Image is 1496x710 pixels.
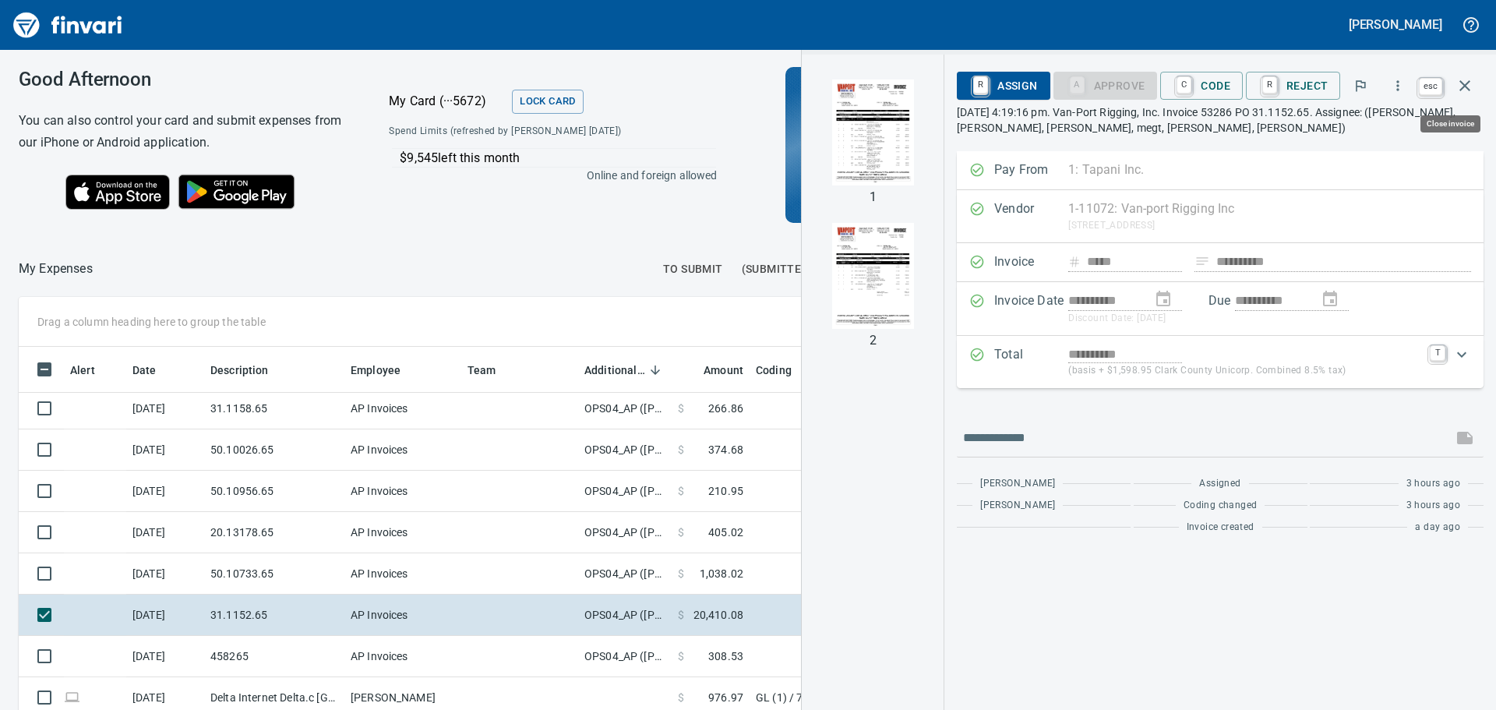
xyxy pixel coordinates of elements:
span: [PERSON_NAME] [980,476,1055,492]
td: AP Invoices [344,429,461,471]
p: Drag a column heading here to group the table [37,314,266,330]
span: Coding changed [1184,498,1258,514]
div: Coding Required [1053,78,1158,91]
td: [DATE] [126,471,204,512]
td: OPS04_AP ([PERSON_NAME], [PERSON_NAME], [PERSON_NAME], [PERSON_NAME], [PERSON_NAME]) [578,471,672,512]
p: My Card (···5672) [389,92,506,111]
td: [DATE] [126,429,204,471]
td: [DATE] [126,636,204,677]
td: 50.10956.65 [204,471,344,512]
span: This records your message into the invoice and notifies anyone mentioned [1446,419,1484,457]
span: Coding [756,361,812,380]
span: 3 hours ago [1406,498,1460,514]
button: More [1381,69,1415,103]
nav: breadcrumb [19,260,93,278]
img: Page 1 [820,79,926,185]
span: Spend Limits (refreshed by [PERSON_NAME] [DATE]) [389,124,668,140]
td: AP Invoices [344,595,461,636]
td: [DATE] [126,553,204,595]
a: R [1262,76,1277,94]
button: RReject [1246,72,1340,100]
p: Total [994,345,1068,379]
span: Coding [756,361,792,380]
span: Reject [1258,72,1328,99]
span: $ [678,483,684,499]
td: OPS04_AP ([PERSON_NAME], [PERSON_NAME], [PERSON_NAME], [PERSON_NAME], [PERSON_NAME]) [578,636,672,677]
span: Alert [70,361,95,380]
span: Alert [70,361,115,380]
span: $ [678,607,684,623]
img: Download on the App Store [65,175,170,210]
a: C [1177,76,1191,94]
h3: Good Afternoon [19,69,350,90]
td: OPS04_AP ([PERSON_NAME], [PERSON_NAME], [PERSON_NAME], [PERSON_NAME], [PERSON_NAME]) [578,429,672,471]
td: 458265 [204,636,344,677]
span: 374.68 [708,442,743,457]
p: (basis + $1,598.95 Clark County Unicorp. Combined 8.5% tax) [1068,363,1420,379]
span: Description [210,361,289,380]
h5: [PERSON_NAME] [1349,16,1442,33]
p: 2 [870,331,877,350]
td: 20.13178.65 [204,512,344,553]
td: OPS04_AP ([PERSON_NAME], [PERSON_NAME], [PERSON_NAME], [PERSON_NAME], [PERSON_NAME]) [578,595,672,636]
span: Invoice created [1187,520,1254,535]
span: $ [678,401,684,416]
td: [DATE] [126,512,204,553]
span: (Submitted) [742,260,813,279]
span: Lock Card [520,93,575,111]
td: AP Invoices [344,553,461,595]
a: T [1430,345,1445,361]
a: R [973,76,988,94]
span: 3 hours ago [1406,476,1460,492]
td: AP Invoices [344,471,461,512]
span: $ [678,442,684,457]
div: Expand [957,336,1484,388]
button: Flag [1343,69,1378,103]
span: [PERSON_NAME] [980,498,1055,514]
span: Amount [683,361,743,380]
span: $ [678,690,684,705]
td: 31.1152.65 [204,595,344,636]
span: Online transaction [64,692,80,702]
span: Date [132,361,177,380]
span: 20,410.08 [693,607,743,623]
td: [DATE] [126,388,204,429]
img: Finvari [9,6,126,44]
span: Date [132,361,157,380]
img: Get it on Google Play [170,166,304,217]
button: RAssign [957,72,1050,100]
td: 50.10733.65 [204,553,344,595]
td: OPS04_AP ([PERSON_NAME], [PERSON_NAME], [PERSON_NAME], [PERSON_NAME], [PERSON_NAME]) [578,388,672,429]
span: Additional Reviewer [584,361,665,380]
button: Lock Card [512,90,583,114]
span: Employee [351,361,400,380]
a: esc [1419,78,1442,95]
td: [DATE] [126,595,204,636]
td: OPS04_AP ([PERSON_NAME], [PERSON_NAME], [PERSON_NAME], [PERSON_NAME], [PERSON_NAME]) [578,512,672,553]
td: 50.10026.65 [204,429,344,471]
span: a day ago [1415,520,1460,535]
p: [DATE] 4:19:16 pm. Van-Port Rigging, Inc. Invoice 53286 PO 31.1152.65. Assignee: ([PERSON_NAME], ... [957,104,1484,136]
span: 308.53 [708,648,743,664]
p: My Expenses [19,260,93,278]
p: 1 [870,188,877,207]
span: Assign [969,72,1037,99]
span: 210.95 [708,483,743,499]
span: To Submit [663,260,723,279]
button: CCode [1160,72,1243,100]
span: Employee [351,361,421,380]
span: $ [678,525,684,540]
td: AP Invoices [344,388,461,429]
span: Team [467,361,496,380]
span: Amount [704,361,743,380]
span: 266.86 [708,401,743,416]
span: Code [1173,72,1230,99]
td: AP Invoices [344,512,461,553]
span: 405.02 [708,525,743,540]
img: Page 2 [820,223,926,329]
span: 976.97 [708,690,743,705]
span: $ [678,648,684,664]
span: Team [467,361,517,380]
td: OPS04_AP ([PERSON_NAME], [PERSON_NAME], [PERSON_NAME], [PERSON_NAME], [PERSON_NAME]) [578,553,672,595]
